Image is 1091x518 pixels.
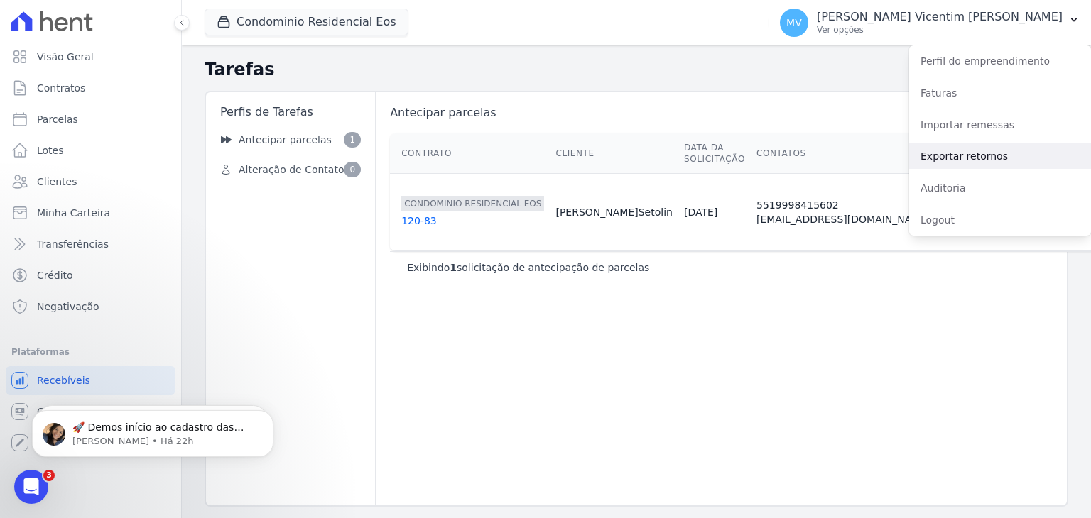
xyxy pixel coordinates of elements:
a: Contratos [6,74,175,102]
h2: Tarefas [205,57,1068,82]
span: 1 [344,132,361,148]
b: 1 [450,262,457,273]
a: Faturas [909,80,1091,106]
a: Minha Carteira [6,199,175,227]
div: Plataformas [11,343,170,360]
a: Transferências [6,230,175,258]
a: Auditoria [909,175,1091,201]
span: MV [786,18,802,28]
div: [PERSON_NAME] Setolin [555,205,673,219]
span: Antecipar parcelas [239,133,332,148]
p: Message from Adriane, sent Há 22h [62,55,245,67]
a: Parcelas [6,105,175,133]
th: Cliente [550,133,678,174]
span: Crédito [37,268,73,282]
th: Contrato [390,133,550,174]
a: Recebíveis [6,366,175,395]
div: 120-83 [401,214,544,228]
span: 🚀 Demos início ao cadastro das Contas Digitais Arke! Iniciamos a abertura para clientes do modelo... [62,41,243,348]
a: Logout [909,207,1091,233]
p: [PERSON_NAME] Vicentim [PERSON_NAME] [817,10,1063,24]
th: Contatos [751,133,936,174]
a: Conta Hent [6,397,175,426]
span: 3 [43,470,55,481]
th: Data da Solicitação [678,133,751,174]
span: Contratos [37,81,85,95]
span: Alteração de Contato [239,162,344,177]
a: Lotes [6,136,175,165]
a: Perfil do empreendimento [909,48,1091,74]
a: Clientes [6,167,175,196]
a: Negativação [6,292,175,321]
span: Clientes [37,175,77,189]
button: MV [PERSON_NAME] Vicentim [PERSON_NAME] Ver opções [769,3,1091,43]
span: CONDOMINIO RESIDENCIAL EOS [401,196,544,211]
a: Antecipar parcelas 1 [212,126,369,153]
iframe: Intercom notifications mensagem [11,380,295,480]
a: Crédito [6,261,175,290]
a: Importar remessas [909,112,1091,138]
span: Visão Geral [37,50,94,64]
iframe: Intercom live chat [14,470,48,504]
span: Parcelas [37,112,78,126]
a: Visão Geral [6,43,175,71]
div: 5519998415602 [EMAIL_ADDRESS][DOMAIN_NAME] [756,198,930,226]
p: Exibindo solicitação de antecipação de parcelas [407,260,649,275]
nav: Sidebar [212,126,369,183]
a: Alteração de Contato 0 [212,156,369,183]
span: Recebíveis [37,373,90,387]
span: 0 [344,162,361,177]
span: Transferências [37,237,109,251]
a: Exportar retornos [909,143,1091,169]
span: Antecipar parcelas [387,104,991,121]
span: Negativação [37,299,99,314]
span: Minha Carteira [37,206,110,220]
span: Lotes [37,143,64,158]
button: Condominio Residencial Eos [205,9,408,35]
td: [DATE] [678,174,751,251]
div: Perfis de Tarefas [212,98,369,126]
p: Ver opções [817,24,1063,35]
